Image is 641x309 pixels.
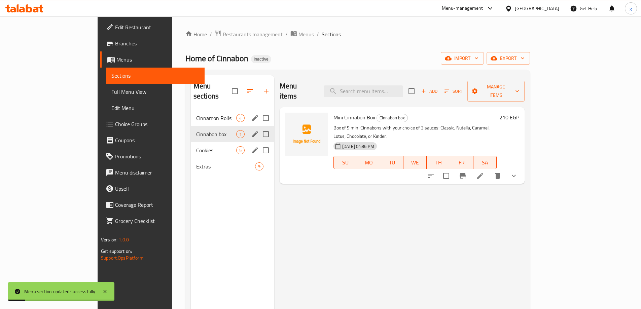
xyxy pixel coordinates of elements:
[100,19,205,35] a: Edit Restaurant
[255,162,263,170] div: items
[100,197,205,213] a: Coverage Report
[115,201,199,209] span: Coverage Report
[383,158,401,167] span: TU
[196,162,255,170] span: Extras
[191,158,274,175] div: Extras9
[499,113,519,122] h6: 210 EGP
[100,132,205,148] a: Coupons
[404,84,419,98] span: Select section
[185,30,530,39] nav: breadcrumb
[115,23,199,31] span: Edit Restaurant
[101,247,132,256] span: Get support on:
[100,164,205,181] a: Menu disclaimer
[100,35,205,51] a: Branches
[111,88,199,96] span: Full Menu View
[250,129,260,139] button: edit
[476,158,494,167] span: SA
[506,168,522,184] button: show more
[210,30,212,38] li: /
[280,81,316,101] h2: Menu items
[423,168,439,184] button: sort-choices
[336,158,354,167] span: SU
[403,156,427,169] button: WE
[357,156,380,169] button: MO
[100,116,205,132] a: Choice Groups
[453,158,471,167] span: FR
[111,72,199,80] span: Sections
[442,4,483,12] div: Menu-management
[515,5,559,12] div: [GEOGRAPHIC_DATA]
[115,136,199,144] span: Coupons
[450,156,473,169] button: FR
[255,163,263,170] span: 9
[406,158,424,167] span: WE
[419,86,440,96] span: Add item
[191,107,274,177] nav: Menu sections
[24,288,96,295] div: Menu section updated successfully
[487,52,530,65] button: export
[285,113,328,156] img: Mini Cinnabon Box
[191,126,274,142] div: Cinnabon box1edit
[196,130,236,138] span: Cinnabon box
[444,87,463,95] span: Sort
[223,30,283,38] span: Restaurants management
[467,81,525,102] button: Manage items
[473,83,519,100] span: Manage items
[196,146,236,154] div: Cookies
[446,54,478,63] span: import
[100,51,205,68] a: Menus
[476,172,484,180] a: Edit menu item
[298,30,314,38] span: Menus
[420,87,438,95] span: Add
[101,235,117,244] span: Version:
[100,213,205,229] a: Grocery Checklist
[101,254,144,262] a: Support.OpsPlatform
[106,84,205,100] a: Full Menu View
[237,115,244,121] span: 4
[377,114,407,122] span: Cinnabon box
[115,217,199,225] span: Grocery Checklist
[250,113,260,123] button: edit
[285,30,288,38] li: /
[492,54,525,63] span: export
[490,168,506,184] button: delete
[236,146,245,154] div: items
[322,30,341,38] span: Sections
[324,85,403,97] input: search
[100,148,205,164] a: Promotions
[236,114,245,122] div: items
[115,39,199,47] span: Branches
[106,100,205,116] a: Edit Menu
[290,30,314,39] a: Menus
[510,172,518,180] svg: Show Choices
[118,235,129,244] span: 1.0.0
[439,169,453,183] span: Select to update
[333,124,497,141] p: Box of 9 mini Cinnabons with your choice of 3 sauces: Classic, Nutella, Caramel, Lotus, Chocolate...
[250,145,260,155] button: edit
[258,83,274,99] button: Add section
[116,55,199,64] span: Menus
[237,147,244,154] span: 5
[333,156,357,169] button: SU
[455,168,471,184] button: Branch-specific-item
[196,114,236,122] div: Cinnamon Rolls
[630,5,632,12] span: g
[317,30,319,38] li: /
[185,51,248,66] span: Home of Cinnabon
[429,158,447,167] span: TH
[380,156,403,169] button: TU
[115,168,199,177] span: Menu disclaimer
[251,55,271,63] div: Inactive
[333,112,375,122] span: Mini Cinnabon Box
[440,86,467,96] span: Sort items
[115,185,199,193] span: Upsell
[236,130,245,138] div: items
[228,84,242,98] span: Select all sections
[251,56,271,62] span: Inactive
[115,152,199,160] span: Promotions
[106,68,205,84] a: Sections
[237,131,244,138] span: 1
[111,104,199,112] span: Edit Menu
[191,110,274,126] div: Cinnamon Rolls4edit
[191,142,274,158] div: Cookies5edit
